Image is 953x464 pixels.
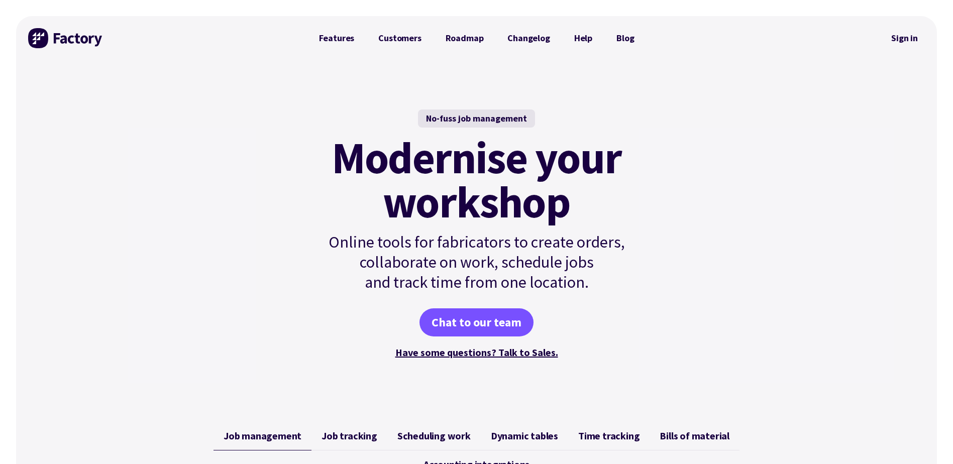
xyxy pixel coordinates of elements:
a: Have some questions? Talk to Sales. [395,346,558,359]
a: Chat to our team [419,308,534,336]
nav: Secondary Navigation [884,27,925,50]
span: Dynamic tables [491,430,558,442]
a: Help [562,28,604,48]
span: Bills of material [660,430,729,442]
span: Job management [224,430,301,442]
span: Time tracking [578,430,640,442]
mark: Modernise your workshop [332,136,621,224]
a: Sign in [884,27,925,50]
a: Customers [366,28,433,48]
div: No-fuss job management [418,109,535,128]
p: Online tools for fabricators to create orders, collaborate on work, schedule jobs and track time ... [307,232,647,292]
nav: Primary Navigation [307,28,647,48]
a: Roadmap [434,28,496,48]
a: Features [307,28,367,48]
span: Job tracking [322,430,377,442]
span: Scheduling work [397,430,471,442]
a: Changelog [495,28,562,48]
img: Factory [28,28,103,48]
a: Blog [604,28,646,48]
